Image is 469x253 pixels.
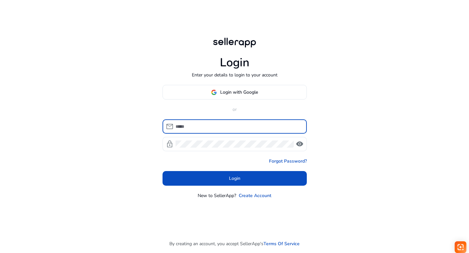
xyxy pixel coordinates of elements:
[229,175,240,182] span: Login
[163,106,307,113] p: or
[192,72,277,78] p: Enter your details to login to your account
[198,192,236,199] p: New to SellerApp?
[163,85,307,100] button: Login with Google
[163,171,307,186] button: Login
[296,140,304,148] span: visibility
[166,140,174,148] span: lock
[220,89,258,96] span: Login with Google
[263,240,300,247] a: Terms Of Service
[220,56,249,70] h1: Login
[211,89,217,95] img: google-logo.svg
[166,123,174,130] span: mail
[239,192,271,199] a: Create Account
[269,158,307,165] a: Forgot Password?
